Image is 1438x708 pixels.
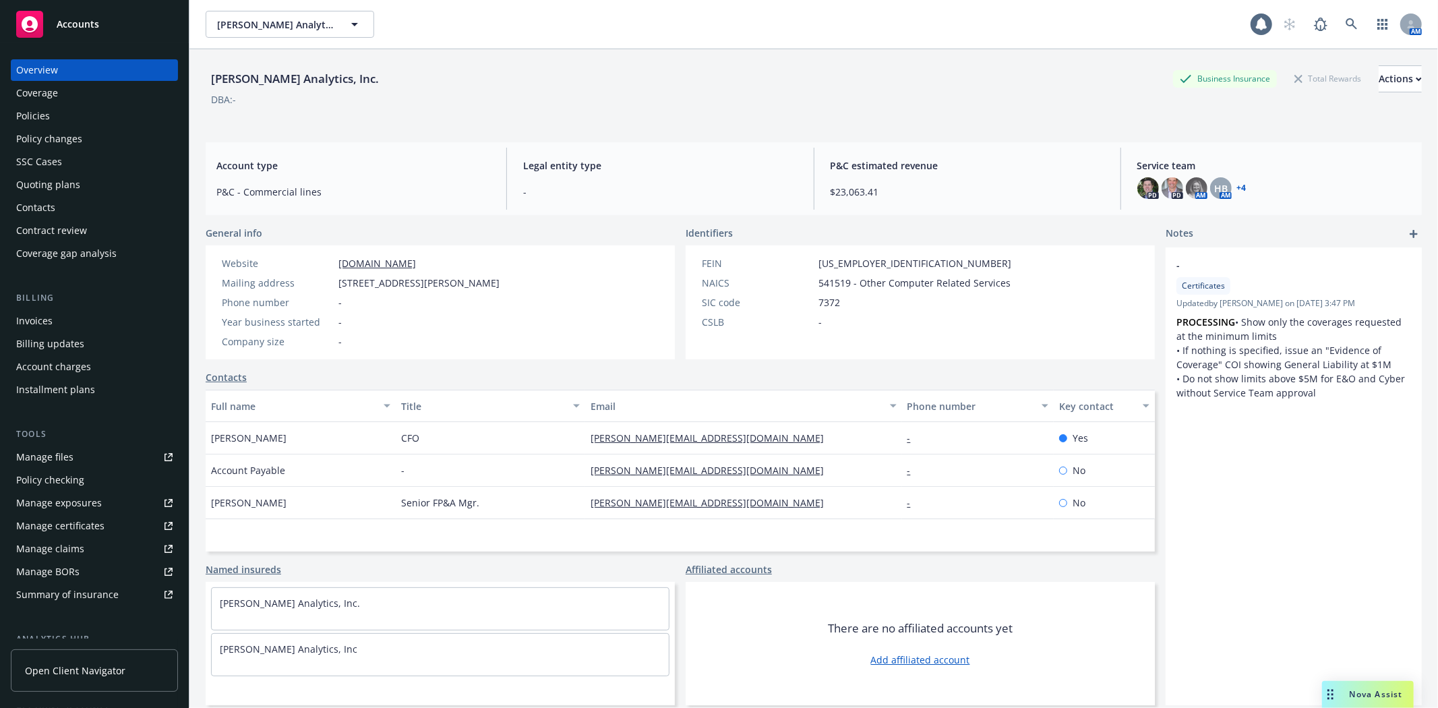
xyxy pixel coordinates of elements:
[16,538,84,560] div: Manage claims
[523,158,797,173] span: Legal entity type
[211,431,287,445] span: [PERSON_NAME]
[11,5,178,43] a: Accounts
[16,333,84,355] div: Billing updates
[220,597,360,610] a: [PERSON_NAME] Analytics, Inc.
[16,105,50,127] div: Policies
[216,158,490,173] span: Account type
[1182,280,1225,292] span: Certificates
[211,463,285,477] span: Account Payable
[1186,177,1207,199] img: photo
[1379,66,1422,92] div: Actions
[222,334,333,349] div: Company size
[216,185,490,199] span: P&C - Commercial lines
[1237,184,1247,192] a: +4
[16,220,87,241] div: Contract review
[523,185,797,199] span: -
[828,620,1013,637] span: There are no affiliated accounts yet
[1173,70,1277,87] div: Business Insurance
[702,295,813,309] div: SIC code
[11,492,178,514] a: Manage exposures
[591,496,835,509] a: [PERSON_NAME][EMAIL_ADDRESS][DOMAIN_NAME]
[1288,70,1368,87] div: Total Rewards
[401,496,479,510] span: Senior FP&A Mgr.
[16,561,80,583] div: Manage BORs
[902,390,1054,422] button: Phone number
[206,226,262,240] span: General info
[11,220,178,241] a: Contract review
[818,276,1011,290] span: 541519 - Other Computer Related Services
[206,370,247,384] a: Contacts
[222,295,333,309] div: Phone number
[11,333,178,355] a: Billing updates
[222,315,333,329] div: Year business started
[818,295,840,309] span: 7372
[217,18,334,32] span: [PERSON_NAME] Analytics, Inc.
[25,663,125,678] span: Open Client Navigator
[211,92,236,107] div: DBA: -
[818,256,1011,270] span: [US_EMPLOYER_IDENTIFICATION_NUMBER]
[11,446,178,468] a: Manage files
[11,105,178,127] a: Policies
[1379,65,1422,92] button: Actions
[396,390,586,422] button: Title
[57,19,99,30] span: Accounts
[11,151,178,173] a: SSC Cases
[222,276,333,290] div: Mailing address
[1059,399,1135,413] div: Key contact
[1322,681,1339,708] div: Drag to move
[16,151,62,173] div: SSC Cases
[702,315,813,329] div: CSLB
[1350,688,1403,700] span: Nova Assist
[1176,315,1411,400] p: • Show only the coverages requested at the minimum limits • If nothing is specified, issue an "Ev...
[16,515,104,537] div: Manage certificates
[11,59,178,81] a: Overview
[1369,11,1396,38] a: Switch app
[338,295,342,309] span: -
[338,257,416,270] a: [DOMAIN_NAME]
[211,496,287,510] span: [PERSON_NAME]
[1166,247,1422,411] div: -CertificatesUpdatedby [PERSON_NAME] on [DATE] 3:47 PMPROCESSING• Show only the coverages request...
[11,469,178,491] a: Policy checking
[206,390,396,422] button: Full name
[907,399,1033,413] div: Phone number
[686,562,772,577] a: Affiliated accounts
[16,492,102,514] div: Manage exposures
[211,399,376,413] div: Full name
[11,538,178,560] a: Manage claims
[1338,11,1365,38] a: Search
[591,432,835,444] a: [PERSON_NAME][EMAIL_ADDRESS][DOMAIN_NAME]
[16,243,117,264] div: Coverage gap analysis
[907,464,922,477] a: -
[206,562,281,577] a: Named insureds
[702,256,813,270] div: FEIN
[818,315,822,329] span: -
[206,70,384,88] div: [PERSON_NAME] Analytics, Inc.
[11,174,178,196] a: Quoting plans
[16,59,58,81] div: Overview
[16,82,58,104] div: Coverage
[1137,158,1411,173] span: Service team
[338,315,342,329] span: -
[401,431,419,445] span: CFO
[16,197,55,218] div: Contacts
[907,496,922,509] a: -
[11,128,178,150] a: Policy changes
[1073,496,1085,510] span: No
[206,11,374,38] button: [PERSON_NAME] Analytics, Inc.
[1054,390,1155,422] button: Key contact
[11,291,178,305] div: Billing
[1073,463,1085,477] span: No
[1176,258,1376,272] span: -
[1137,177,1159,199] img: photo
[831,185,1104,199] span: $23,063.41
[585,390,901,422] button: Email
[16,310,53,332] div: Invoices
[1276,11,1303,38] a: Start snowing
[11,310,178,332] a: Invoices
[220,643,357,655] a: [PERSON_NAME] Analytics, Inc
[338,334,342,349] span: -
[16,379,95,401] div: Installment plans
[222,256,333,270] div: Website
[702,276,813,290] div: NAICS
